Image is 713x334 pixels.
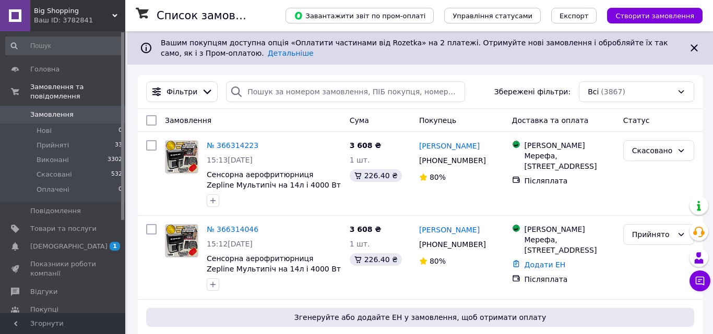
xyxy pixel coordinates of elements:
a: № 366314046 [207,225,258,233]
span: Нові [37,126,52,135]
a: Сенсорна аерофритюрниця Zepline Мультипіч на 14л і 4000 Вт ZP-211 Безмасляна ерогриль із двома те... [207,254,341,294]
span: Покупець [419,116,456,125]
span: Big Shopping [34,6,112,16]
input: Пошук за номером замовлення, ПІБ покупця, номером телефону, Email, номером накладної [226,81,465,102]
div: Скасовано [632,145,673,156]
a: Додати ЕН [525,261,566,269]
input: Пошук [5,36,123,55]
button: Створити замовлення [607,8,703,23]
span: Фільтри [167,86,197,97]
a: [PERSON_NAME] [419,141,480,151]
span: Вашим покупцям доступна опція «Оплатити частинами від Rozetka» на 2 платежі. Отримуйте нові замов... [161,39,668,57]
div: [PHONE_NUMBER] [417,237,488,252]
div: Прийнято [632,229,673,240]
button: Чат з покупцем [690,270,710,291]
span: 80% [430,257,446,265]
span: [DEMOGRAPHIC_DATA] [30,242,108,251]
span: 3 608 ₴ [350,141,382,150]
div: [PHONE_NUMBER] [417,153,488,168]
span: 1 шт. [350,240,370,248]
span: Прийняті [37,141,69,150]
button: Експорт [551,8,597,23]
span: Доставка та оплата [512,116,589,125]
img: Фото товару [165,225,198,257]
span: 0 [118,126,122,135]
span: 3302 [108,155,122,165]
span: Відгуки [30,287,57,296]
span: Головна [30,65,60,74]
span: Згенеруйте або додайте ЕН у замовлення, щоб отримати оплату [150,312,690,323]
div: Ваш ID: 3782841 [34,16,125,25]
span: 80% [430,173,446,181]
span: 15:12[DATE] [207,240,253,248]
span: Замовлення [30,110,74,119]
span: 532 [111,170,122,179]
span: Cума [350,116,369,125]
span: Скасовані [37,170,72,179]
span: Оплачені [37,185,69,194]
span: Повідомлення [30,206,81,216]
div: Післяплата [525,176,615,186]
div: Мерефа, [STREET_ADDRESS] [525,151,615,171]
div: 226.40 ₴ [350,253,402,266]
span: Показники роботи компанії [30,259,97,278]
span: 33 [115,141,122,150]
div: 226.40 ₴ [350,169,402,182]
span: (3867) [601,88,625,96]
a: [PERSON_NAME] [419,225,480,235]
span: Замовлення та повідомлення [30,82,125,101]
span: 1 [110,242,120,251]
span: Управління статусами [453,12,532,20]
span: Виконані [37,155,69,165]
img: Фото товару [165,141,198,173]
span: 3 608 ₴ [350,225,382,233]
h1: Список замовлень [157,9,263,22]
div: Післяплата [525,274,615,284]
span: Експорт [560,12,589,20]
span: Товари та послуги [30,224,97,233]
a: Фото товару [165,140,198,174]
span: Всі [588,86,599,97]
a: Фото товару [165,224,198,257]
span: 15:13[DATE] [207,156,253,164]
span: 0 [118,185,122,194]
a: Створити замовлення [597,11,703,19]
span: Збережені фільтри: [494,86,571,97]
div: [PERSON_NAME] [525,140,615,151]
button: Управління статусами [444,8,541,23]
button: Завантажити звіт по пром-оплаті [286,8,434,23]
span: Замовлення [165,116,211,125]
a: № 366314223 [207,141,258,150]
a: Детальніше [268,49,314,57]
div: Мерефа, [STREET_ADDRESS] [525,234,615,255]
span: Завантажити звіт по пром-оплаті [294,11,425,20]
span: Створити замовлення [615,12,694,20]
span: Статус [623,116,650,125]
div: [PERSON_NAME] [525,224,615,234]
a: Сенсорна аерофритюрниця Zepline Мультипіч на 14л і 4000 Вт ZP-211 Безмасляна ерогриль із двома те... [207,170,341,210]
span: 1 шт. [350,156,370,164]
span: Покупці [30,305,58,314]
